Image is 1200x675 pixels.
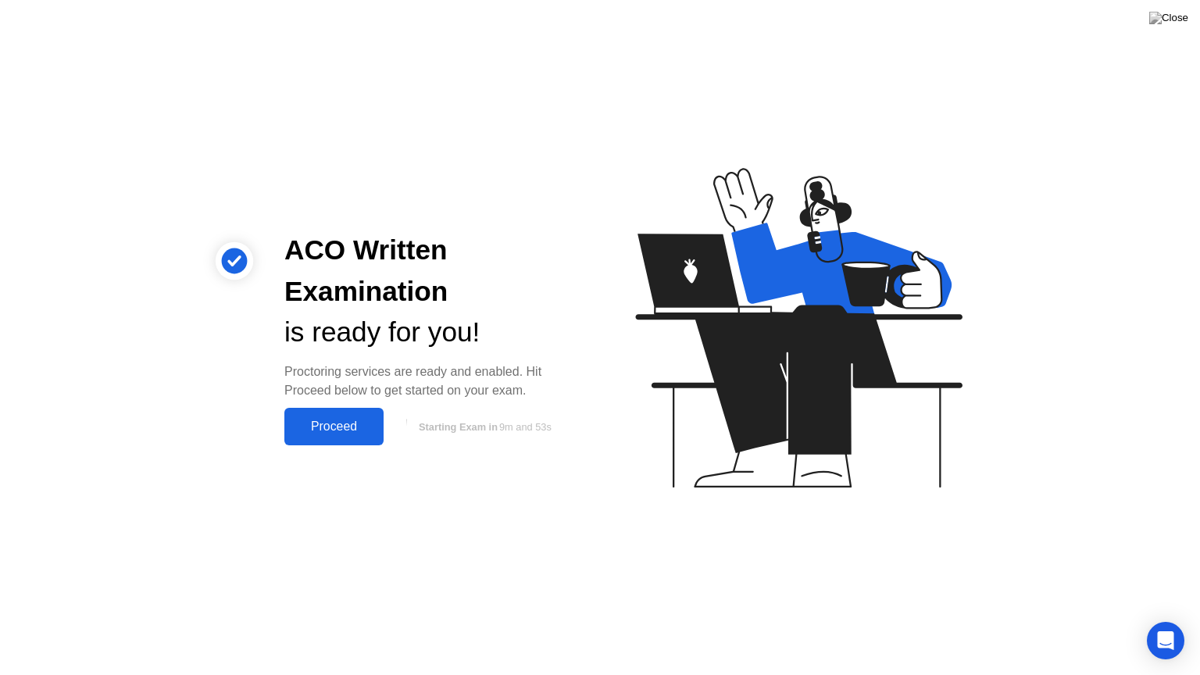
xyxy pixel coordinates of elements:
[1147,622,1184,659] div: Open Intercom Messenger
[499,421,552,433] span: 9m and 53s
[391,412,575,441] button: Starting Exam in9m and 53s
[289,420,379,434] div: Proceed
[284,312,575,353] div: is ready for you!
[284,230,575,312] div: ACO Written Examination
[284,408,384,445] button: Proceed
[284,362,575,400] div: Proctoring services are ready and enabled. Hit Proceed below to get started on your exam.
[1149,12,1188,24] img: Close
